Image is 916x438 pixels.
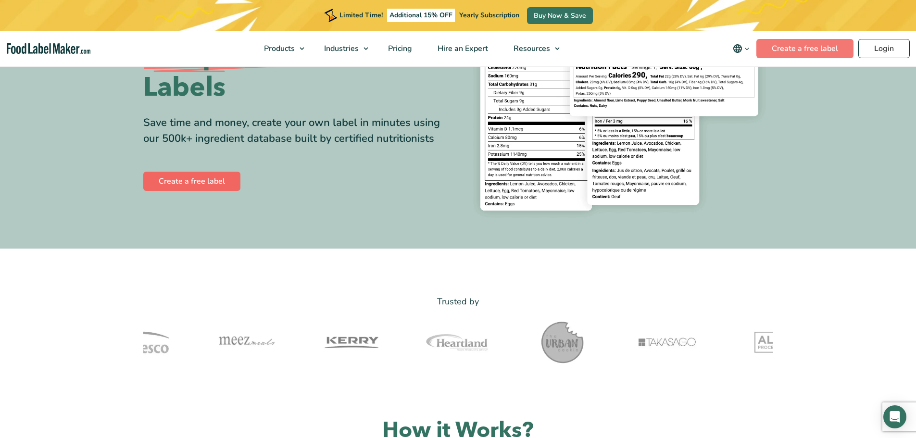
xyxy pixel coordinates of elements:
[511,43,551,54] span: Resources
[459,11,519,20] span: Yearly Subscription
[387,9,455,22] span: Additional 15% OFF
[858,39,910,58] a: Login
[756,39,853,58] a: Create a free label
[883,405,906,428] div: Open Intercom Messenger
[143,295,773,309] p: Trusted by
[143,172,240,191] a: Create a free label
[527,7,593,24] a: Buy Now & Save
[385,43,413,54] span: Pricing
[261,43,296,54] span: Products
[376,31,423,66] a: Pricing
[435,43,489,54] span: Hire an Expert
[425,31,499,66] a: Hire an Expert
[143,40,276,72] span: Compliant
[312,31,373,66] a: Industries
[339,11,383,20] span: Limited Time!
[501,31,565,66] a: Resources
[251,31,309,66] a: Products
[143,115,451,147] div: Save time and money, create your own label in minutes using our 500k+ ingredient database built b...
[321,43,360,54] span: Industries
